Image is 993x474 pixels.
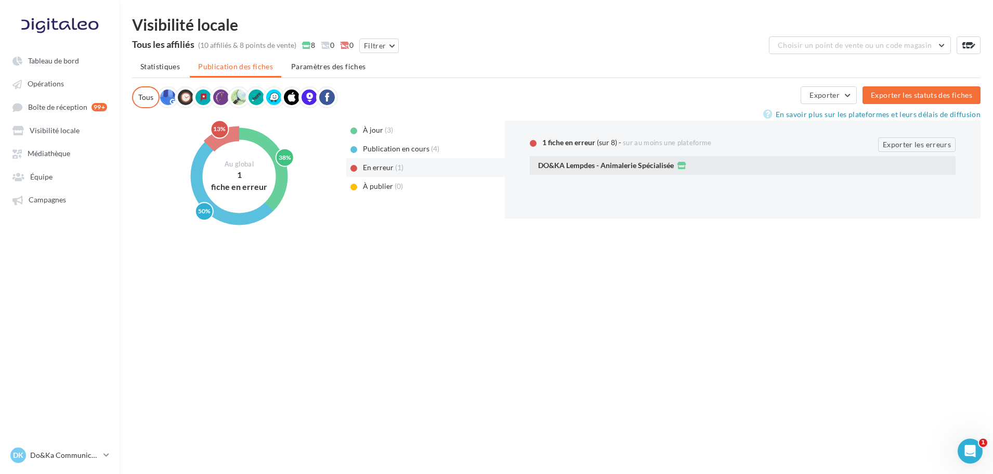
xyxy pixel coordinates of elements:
[8,445,111,465] a: DK Do&Ka Communication
[28,103,87,111] span: Boîte de réception
[30,172,53,181] span: Équipe
[30,126,80,135] span: Visibilité locale
[363,163,394,172] span: En erreur
[6,190,113,209] a: Campagnes
[132,40,194,49] div: Tous les affiliés
[208,160,270,169] div: Au global
[6,144,113,162] a: Médiathèque
[542,138,595,147] span: 1 fiche en erreur
[132,86,160,108] div: Tous
[809,91,840,99] span: Exporter
[340,40,354,50] span: 0
[6,51,113,70] a: Tableau de bord
[363,125,383,134] span: À jour
[395,181,412,191] div: (0)
[6,74,113,93] a: Opérations
[763,108,981,121] a: En savoir plus sur les plateformes et leurs délais de diffusion
[28,56,79,65] span: Tableau de bord
[395,162,412,173] div: (1)
[30,450,99,460] p: Do&Ka Communication
[385,125,402,135] div: (3)
[363,182,393,190] span: À publier
[198,207,211,215] text: 50%
[291,62,365,71] span: Paramètres des fiches
[363,144,429,153] span: Publication en cours
[302,40,315,50] span: 8
[863,86,981,104] button: Exporter les statuts des fiches
[878,137,956,152] button: Exporter les erreurs
[769,36,951,54] button: Choisir un point de vente ou un code magasin
[6,97,113,117] a: Boîte de réception 99+
[29,196,66,204] span: Campagnes
[28,149,70,158] span: Médiathèque
[208,181,270,193] div: fiche en erreur
[28,80,64,88] span: Opérations
[623,138,712,147] span: sur au moins une plateforme
[6,167,113,186] a: Équipe
[132,17,981,32] div: Visibilité locale
[208,169,270,181] div: 1
[321,40,334,50] span: 0
[958,439,983,464] iframe: Intercom live chat
[431,144,448,154] div: (4)
[979,439,987,447] span: 1
[213,125,226,133] text: 13%
[778,41,932,49] span: Choisir un point de vente ou un code magasin
[279,153,291,161] text: 38%
[13,450,23,460] span: DK
[801,86,857,104] button: Exporter
[538,162,674,169] span: DO&KA Lempdes - Animalerie Spécialisée
[597,138,621,147] span: (sur 8) -
[198,40,296,50] div: (10 affiliés & 8 points de vente)
[140,62,180,71] span: Statistiques
[6,121,113,139] a: Visibilité locale
[92,103,107,111] div: 99+
[359,39,399,53] button: Filtrer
